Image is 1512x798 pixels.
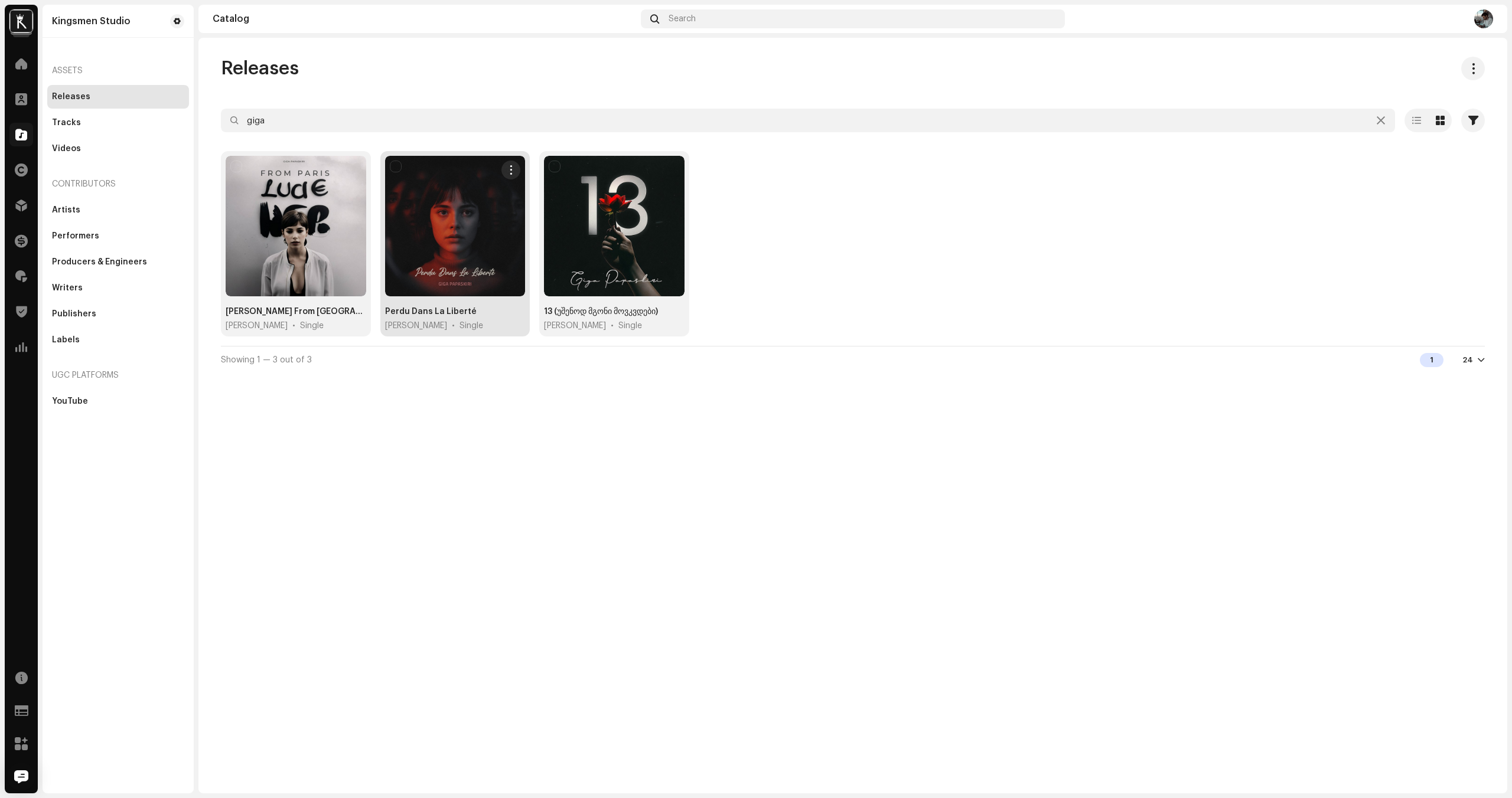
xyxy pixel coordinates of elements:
img: e9e70cf3-c49a-424f-98c5-fab0222053be [9,9,33,33]
div: Perdu Dans La Liberté [385,306,477,318]
re-m-nav-item: Artists [47,198,189,222]
div: Videos [52,144,81,153]
div: Single [618,320,642,332]
div: Producers & Engineers [52,257,147,267]
div: Labels [52,335,80,345]
div: Lucie From Paris [226,306,366,318]
input: Search [221,109,1395,132]
div: YouTube [52,397,88,406]
re-m-nav-item: Videos [47,137,189,161]
re-m-nav-item: Writers [47,276,189,300]
re-a-nav-header: UGC Platforms [47,361,189,390]
div: Publishers [52,309,96,319]
div: 13 (უშენოდ მგონი მოვკვდები) [544,306,658,318]
div: Single [460,320,483,332]
re-a-nav-header: Contributors [47,170,189,198]
span: Search [669,14,696,24]
div: Catalog [213,14,636,24]
span: Releases [221,57,299,80]
span: • [292,320,295,332]
div: Tracks [52,118,81,127]
re-m-nav-item: Labels [47,328,189,352]
span: Showing 1 — 3 out of 3 [221,356,312,364]
div: Kingsmen Studio [52,17,131,26]
div: Performers [52,231,99,241]
div: Artists [52,205,80,215]
re-m-nav-item: Producers & Engineers [47,250,189,274]
span: • [452,320,455,332]
img: e7e1c77d-7ac2-4e23-a9aa-5e1bb7bb2ada [1474,9,1493,28]
div: Writers [52,283,83,293]
div: 1 [1420,353,1443,367]
span: Giga Papaskiri [226,320,288,332]
re-m-nav-item: Releases [47,85,189,109]
span: • [611,320,614,332]
div: 24 [1462,355,1473,365]
re-m-nav-item: Publishers [47,302,189,326]
span: Giga Papaskiri [544,320,606,332]
div: Single [300,320,324,332]
re-a-nav-header: Assets [47,57,189,85]
re-m-nav-item: Tracks [47,111,189,135]
div: Releases [52,92,90,102]
span: Giga Papaskiri [385,320,447,332]
div: Open Intercom Messenger [7,763,35,791]
re-m-nav-item: YouTube [47,390,189,413]
re-m-nav-item: Performers [47,224,189,248]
